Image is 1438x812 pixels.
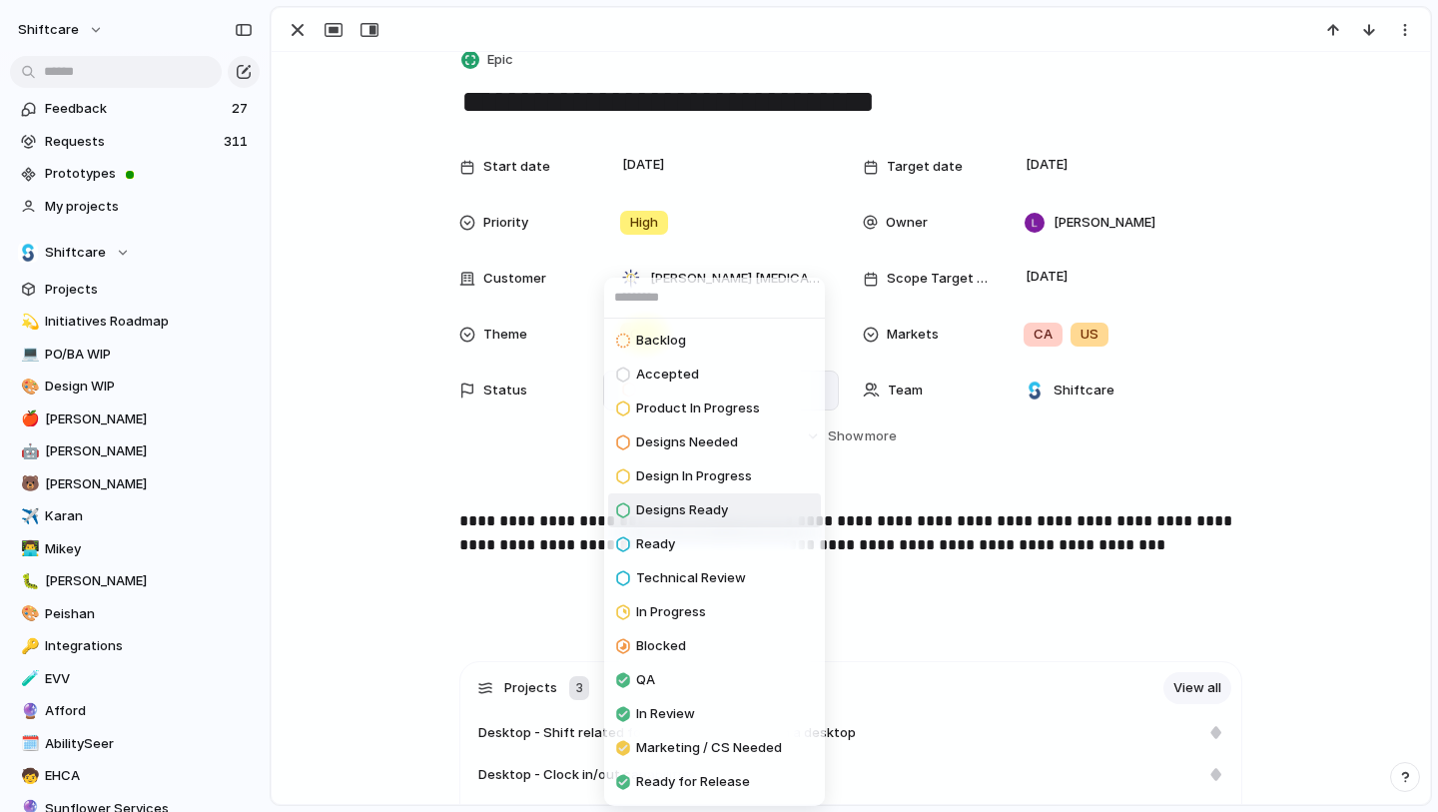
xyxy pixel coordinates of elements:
[636,331,686,351] span: Backlog
[636,636,686,656] span: Blocked
[636,365,699,385] span: Accepted
[636,602,706,622] span: In Progress
[636,568,746,588] span: Technical Review
[636,399,760,418] span: Product In Progress
[636,704,695,724] span: In Review
[636,432,738,452] span: Designs Needed
[636,500,728,520] span: Designs Ready
[636,772,750,792] span: Ready for Release
[636,534,675,554] span: Ready
[636,738,782,758] span: Marketing / CS Needed
[636,466,752,486] span: Design In Progress
[636,670,655,690] span: QA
